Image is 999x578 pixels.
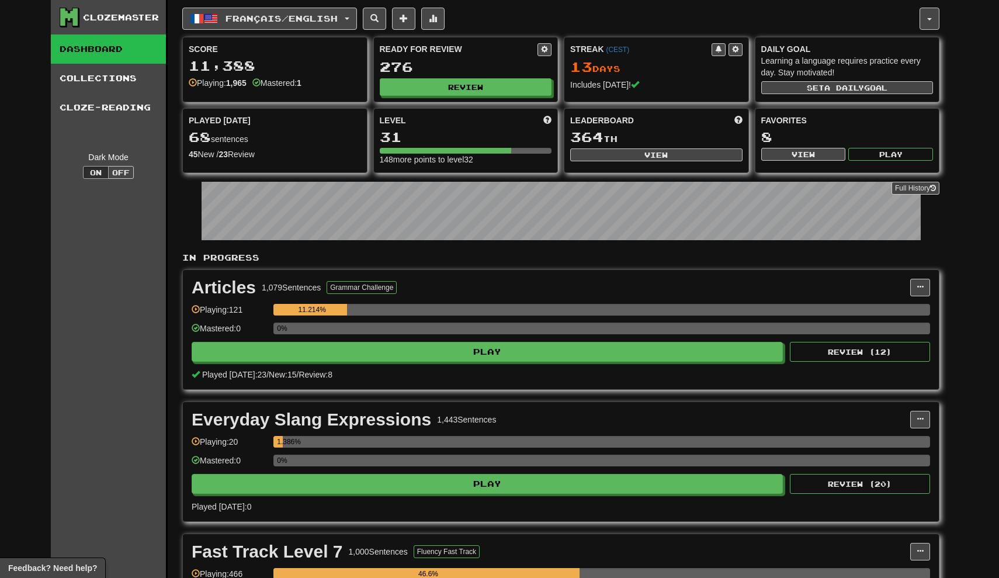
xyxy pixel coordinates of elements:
div: 11,388 [189,58,361,73]
div: Playing: 121 [192,304,268,323]
div: Streak [570,43,712,55]
div: Ready for Review [380,43,538,55]
div: 1,079 Sentences [262,282,321,293]
div: Daily Goal [761,43,934,55]
span: 364 [570,129,603,145]
strong: 1 [297,78,301,88]
button: Fluency Fast Track [414,545,480,558]
div: 148 more points to level 32 [380,154,552,165]
div: 11.214% [277,304,347,316]
button: Play [848,148,933,161]
div: 276 [380,60,552,74]
button: Seta dailygoal [761,81,934,94]
a: (CEST) [606,46,629,54]
div: Articles [192,279,256,296]
div: Favorites [761,115,934,126]
div: sentences [189,130,361,145]
strong: 45 [189,150,198,159]
span: Played [DATE] [189,115,251,126]
div: 1,443 Sentences [437,414,496,425]
div: 31 [380,130,552,144]
button: Review [380,78,552,96]
button: Play [192,342,783,362]
div: Dark Mode [60,151,157,163]
span: Français / English [226,13,338,23]
span: a daily [824,84,864,92]
strong: 1,965 [226,78,247,88]
button: View [570,148,743,161]
div: Playing: 20 [192,436,268,455]
button: Off [108,166,134,179]
span: This week in points, UTC [734,115,743,126]
button: Review (12) [790,342,930,362]
button: Play [192,474,783,494]
button: View [761,148,846,161]
a: Collections [51,64,166,93]
a: Cloze-Reading [51,93,166,122]
button: Grammar Challenge [327,281,397,294]
button: Review (20) [790,474,930,494]
span: 68 [189,129,211,145]
div: Mastered: 0 [192,455,268,474]
div: Mastered: [252,77,301,89]
span: / [266,370,269,379]
div: 8 [761,130,934,144]
a: Full History [892,182,939,195]
button: Add sentence to collection [392,8,415,30]
div: Includes [DATE]! [570,79,743,91]
span: Open feedback widget [8,562,97,574]
strong: 23 [218,150,228,159]
div: Score [189,43,361,55]
div: Fast Track Level 7 [192,543,343,560]
div: 1.386% [277,436,282,448]
div: th [570,130,743,145]
div: Learning a language requires practice every day. Stay motivated! [761,55,934,78]
div: 1,000 Sentences [349,546,408,558]
a: Dashboard [51,34,166,64]
div: Everyday Slang Expressions [192,411,431,428]
button: On [83,166,109,179]
div: Mastered: 0 [192,323,268,342]
span: Score more points to level up [543,115,551,126]
div: Playing: [189,77,247,89]
span: Played [DATE]: 0 [192,502,251,511]
span: Level [380,115,406,126]
button: Français/English [182,8,357,30]
div: New / Review [189,148,361,160]
span: Leaderboard [570,115,634,126]
span: / [297,370,299,379]
p: In Progress [182,252,939,264]
button: More stats [421,8,445,30]
button: Search sentences [363,8,386,30]
span: New: 15 [269,370,296,379]
div: Day s [570,60,743,75]
span: 13 [570,58,592,75]
div: Clozemaster [83,12,159,23]
span: Review: 8 [299,370,332,379]
span: Played [DATE]: 23 [202,370,266,379]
